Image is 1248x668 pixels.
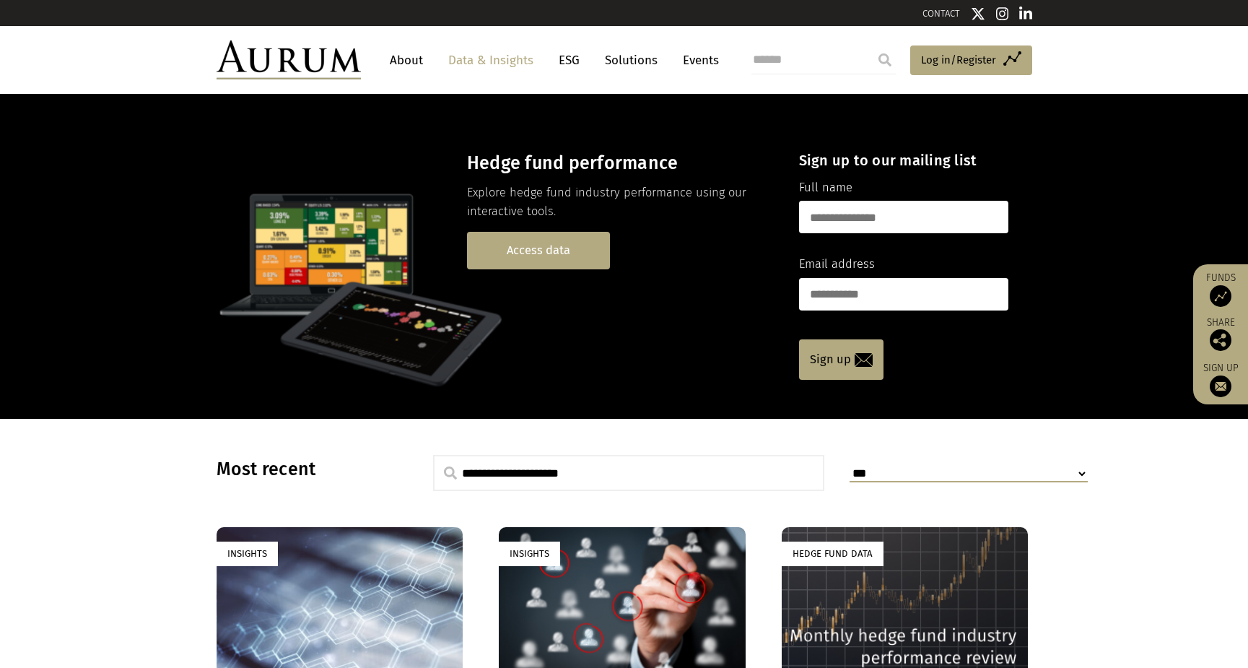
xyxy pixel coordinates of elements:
[782,542,883,565] div: Hedge Fund Data
[1210,329,1231,351] img: Share this post
[1200,362,1241,397] a: Sign up
[467,183,774,222] p: Explore hedge fund industry performance using our interactive tools.
[1210,376,1231,397] img: Sign up to our newsletter
[799,178,852,197] label: Full name
[971,6,985,21] img: Twitter icon
[855,353,873,367] img: email-icon
[444,467,457,480] img: search.svg
[921,51,996,69] span: Log in/Register
[799,339,883,380] a: Sign up
[217,40,361,79] img: Aurum
[598,47,665,74] a: Solutions
[551,47,587,74] a: ESG
[996,6,1009,21] img: Instagram icon
[799,255,875,274] label: Email address
[467,152,774,174] h3: Hedge fund performance
[441,47,541,74] a: Data & Insights
[1019,6,1032,21] img: Linkedin icon
[499,542,560,565] div: Insights
[870,45,899,74] input: Submit
[1200,272,1241,307] a: Funds
[910,45,1032,76] a: Log in/Register
[383,47,430,74] a: About
[922,8,960,19] a: CONTACT
[217,542,278,565] div: Insights
[1200,318,1241,351] div: Share
[799,152,1008,169] h4: Sign up to our mailing list
[467,232,610,269] a: Access data
[1210,285,1231,307] img: Access Funds
[676,47,719,74] a: Events
[217,459,397,480] h3: Most recent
